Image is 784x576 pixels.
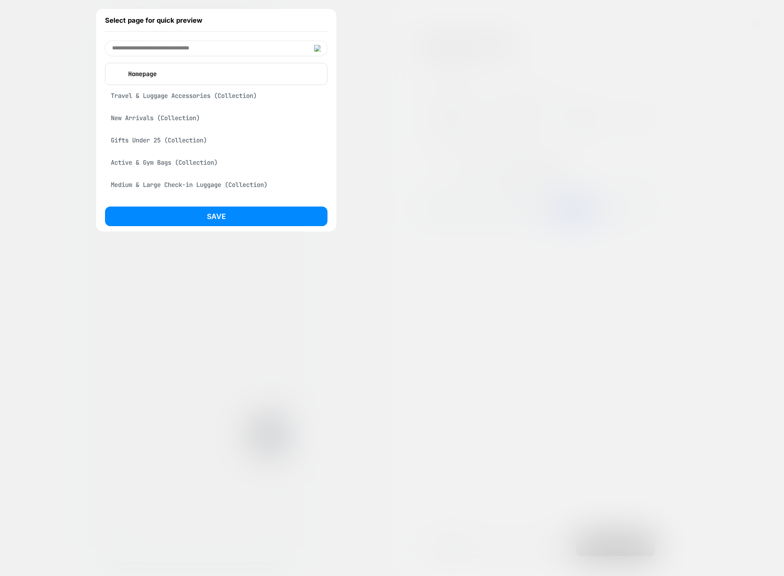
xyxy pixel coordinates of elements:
[105,87,327,104] div: Travel & Luggage Accessories (Collection)
[105,207,327,226] button: Save
[105,16,202,24] span: Select page for quick preview
[314,45,321,52] img: edit
[105,132,327,149] div: Gifts Under 25 (Collection)
[124,70,321,78] p: Homepage
[105,110,327,126] div: New Arrivals (Collection)
[105,154,327,171] div: Active & Gym Bags (Collection)
[105,176,327,193] div: Medium & Large Check-in Luggage (Collection)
